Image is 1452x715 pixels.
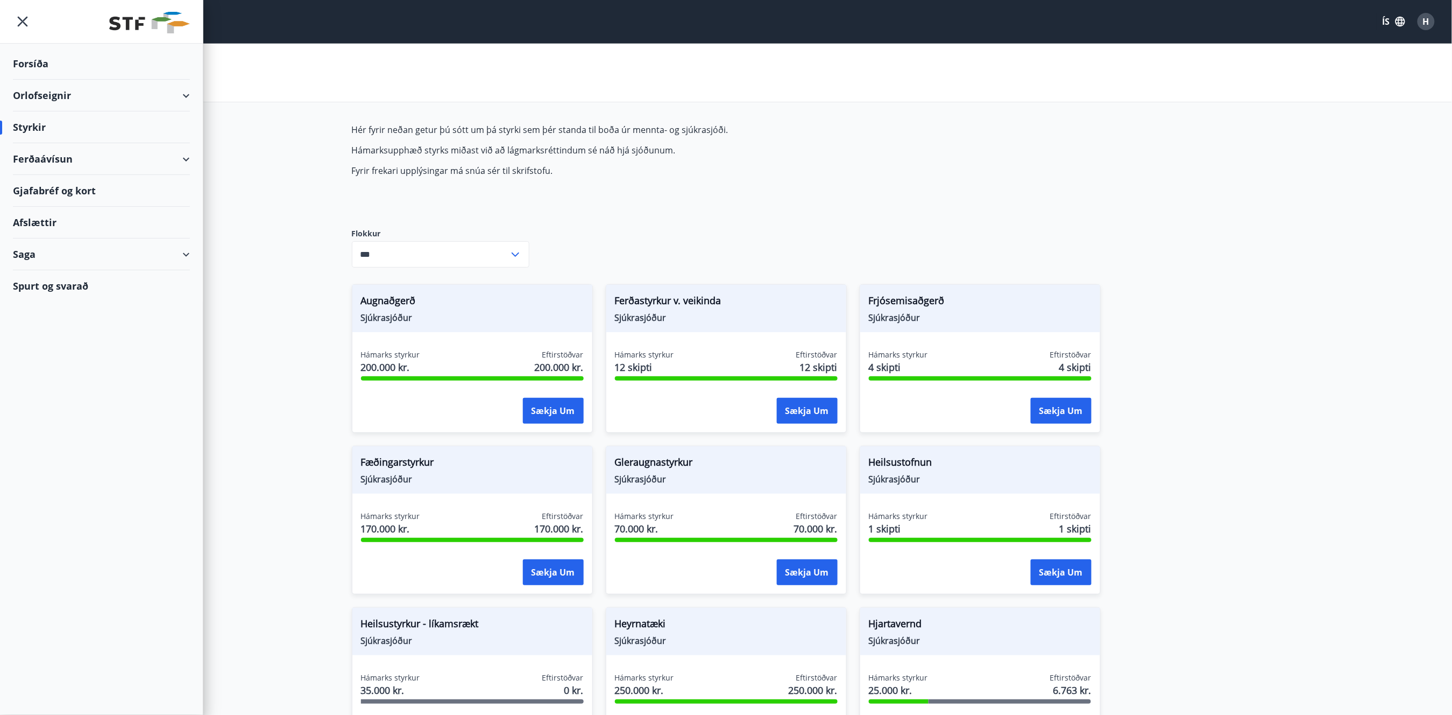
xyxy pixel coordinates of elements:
[796,672,838,683] span: Eftirstöðvar
[869,672,928,683] span: Hámarks styrkur
[361,455,584,473] span: Fæðingarstyrkur
[869,473,1092,485] span: Sjúkrasjóður
[361,616,584,635] span: Heilsustyrkur - líkamsrækt
[615,360,674,374] span: 12 skipti
[542,672,584,683] span: Eftirstöðvar
[564,683,584,697] span: 0 kr.
[361,511,420,522] span: Hámarks styrkur
[869,635,1092,647] span: Sjúkrasjóður
[361,360,420,374] span: 200.000 kr.
[1059,522,1092,536] span: 1 skipti
[361,635,584,647] span: Sjúkrasjóður
[1059,360,1092,374] span: 4 skipti
[13,48,190,80] div: Forsíða
[352,124,860,136] p: Hér fyrir neðan getur þú sótt um þá styrki sem þér standa til boða úr mennta- og sjúkrasjóði.
[796,511,838,522] span: Eftirstöðvar
[13,143,190,175] div: Ferðaávísun
[542,349,584,360] span: Eftirstöðvar
[615,683,674,697] span: 250.000 kr.
[109,12,190,33] img: union_logo
[615,455,838,473] span: Gleraugnastyrkur
[869,293,1092,312] span: Frjósemisaðgerð
[615,672,674,683] span: Hámarks styrkur
[1053,683,1092,697] span: 6.763 kr.
[869,683,928,697] span: 25.000 kr.
[1050,511,1092,522] span: Eftirstöðvar
[361,293,584,312] span: Augnaðgerð
[869,360,928,374] span: 4 skipti
[869,455,1092,473] span: Heilsustofnun
[615,473,838,485] span: Sjúkrasjóður
[535,360,584,374] span: 200.000 kr.
[535,522,584,536] span: 170.000 kr.
[361,312,584,324] span: Sjúkrasjóður
[523,398,584,424] button: Sækja um
[615,635,838,647] span: Sjúkrasjóður
[1031,398,1092,424] button: Sækja um
[869,349,928,360] span: Hámarks styrkur
[13,111,190,143] div: Styrkir
[542,511,584,522] span: Eftirstöðvar
[1377,12,1411,31] button: ÍS
[869,616,1092,635] span: Hjartavernd
[352,144,860,156] p: Hámarksupphæð styrks miðast við að lágmarksréttindum sé náð hjá sjóðunum.
[615,522,674,536] span: 70.000 kr.
[794,522,838,536] span: 70.000 kr.
[869,511,928,522] span: Hámarks styrkur
[800,360,838,374] span: 12 skipti
[352,228,529,239] label: Flokkur
[13,270,190,302] div: Spurt og svarað
[1050,349,1092,360] span: Eftirstöðvar
[1050,672,1092,683] span: Eftirstöðvar
[777,559,838,585] button: Sækja um
[1423,16,1429,27] span: H
[1031,559,1092,585] button: Sækja um
[13,80,190,111] div: Orlofseignir
[361,349,420,360] span: Hámarks styrkur
[869,522,928,536] span: 1 skipti
[361,522,420,536] span: 170.000 kr.
[352,165,860,177] p: Fyrir frekari upplýsingar má snúa sér til skrifstofu.
[1413,9,1439,34] button: H
[361,473,584,485] span: Sjúkrasjóður
[13,239,190,270] div: Saga
[615,293,838,312] span: Ferðastyrkur v. veikinda
[796,349,838,360] span: Eftirstöðvar
[777,398,838,424] button: Sækja um
[615,349,674,360] span: Hámarks styrkur
[615,511,674,522] span: Hámarks styrkur
[361,672,420,683] span: Hámarks styrkur
[615,616,838,635] span: Heyrnatæki
[789,683,838,697] span: 250.000 kr.
[523,559,584,585] button: Sækja um
[615,312,838,324] span: Sjúkrasjóður
[361,683,420,697] span: 35.000 kr.
[869,312,1092,324] span: Sjúkrasjóður
[13,175,190,207] div: Gjafabréf og kort
[13,207,190,239] div: Afslættir
[13,12,32,31] button: menu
